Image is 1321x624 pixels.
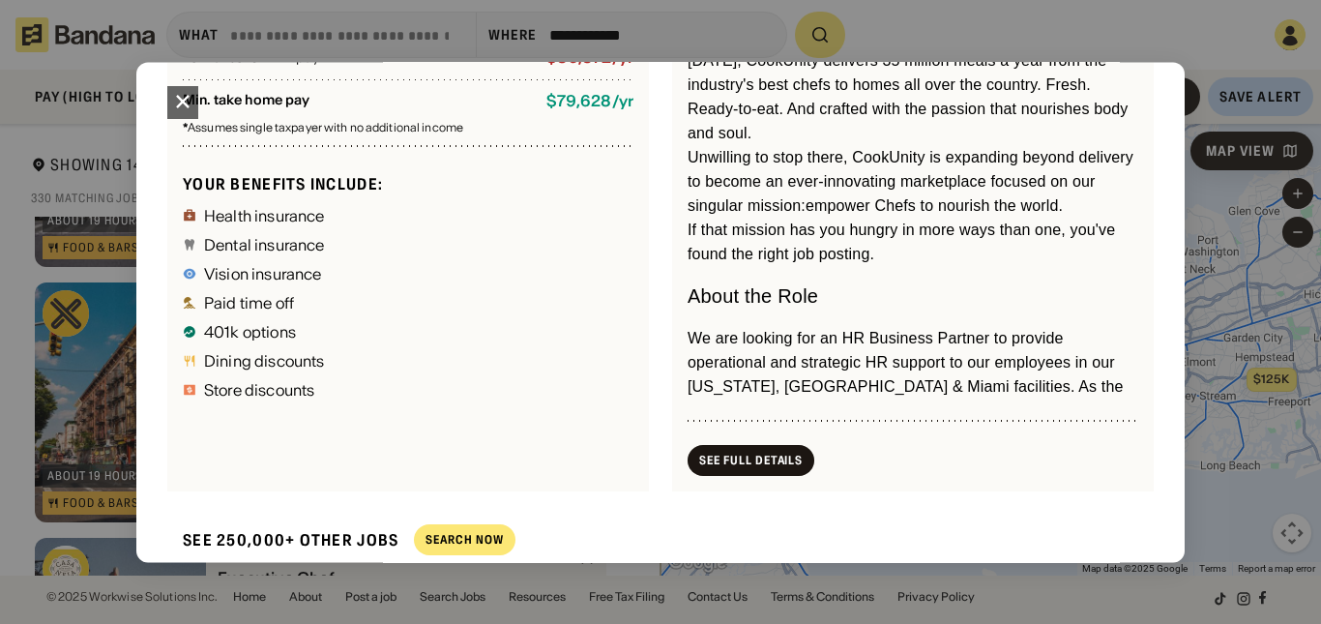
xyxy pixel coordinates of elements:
span: We are looking for an HR Business Partner to provide operational and strategic HR support to our ... [688,331,1124,468]
div: Paid time off [204,295,294,311]
div: See Full Details [699,455,803,466]
div: Vision insurance [204,266,322,282]
div: Assumes single taxpayer with no additional income [183,123,633,134]
div: empower Chefs to nourish the world. [806,198,1063,215]
div: Search Now [426,535,504,547]
div: $ 79,628 / yr [546,93,633,111]
div: Min. take home pay [183,93,531,111]
div: See 250,000+ other jobs [167,515,398,566]
div: Dining discounts [204,353,325,369]
div: Store discounts [204,382,314,398]
span: Unwilling to stop there, CookUnity is expanding beyond delivery to become an ever-innovating mark... [688,150,1133,215]
span: About the Role [688,286,818,308]
span: If that mission has you hungry in more ways than one, you've found the right job posting. [688,223,1115,263]
div: Health insurance [204,208,325,223]
div: Your benefits include: [183,174,633,194]
div: 401k options [204,324,296,340]
div: Dental insurance [204,237,325,253]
